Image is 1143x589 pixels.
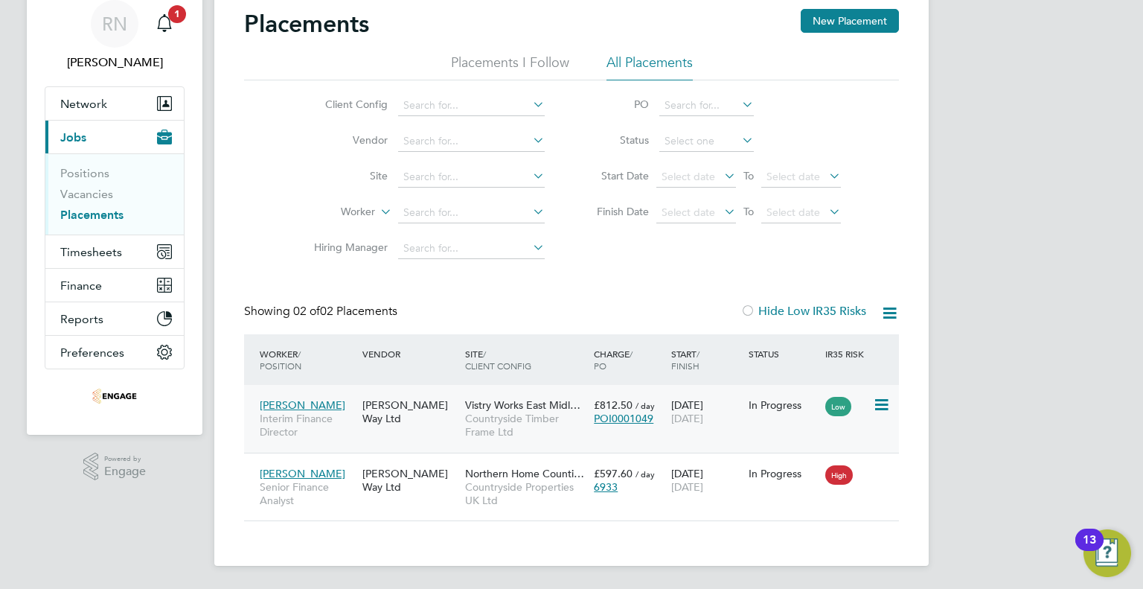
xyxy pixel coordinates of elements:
span: Countryside Properties UK Ltd [465,480,586,507]
span: Finance [60,278,102,293]
label: Vendor [302,133,388,147]
span: / Client Config [465,348,531,372]
li: All Placements [606,54,693,80]
span: Network [60,97,107,111]
span: / Position [260,348,301,372]
span: Preferences [60,346,124,360]
input: Search for... [659,95,754,116]
label: Client Config [302,98,388,111]
input: Search for... [398,95,545,116]
label: Status [582,133,649,147]
span: Select date [766,206,820,219]
label: Site [302,169,388,182]
a: Go to home page [45,384,185,408]
input: Search for... [398,203,545,223]
span: Low [825,397,851,416]
img: hedgerway-logo-retina.png [92,384,137,408]
span: [PERSON_NAME] [260,398,345,412]
span: Reports [60,312,103,326]
div: Start [667,340,745,379]
div: Showing [244,304,400,319]
button: Jobs [45,121,184,153]
span: / day [635,468,655,480]
a: Powered byEngage [83,453,147,481]
span: High [825,465,853,485]
button: Timesheets [45,235,184,268]
div: Status [745,340,822,367]
button: Open Resource Center, 13 new notifications [1083,529,1131,577]
input: Search for... [398,167,545,188]
a: [PERSON_NAME]Senior Finance Analyst[PERSON_NAME] Way LtdNorthern Home Counti…Countryside Properti... [256,459,899,471]
input: Search for... [398,238,545,259]
label: Hide Low IR35 Risks [740,304,866,319]
span: [PERSON_NAME] [260,467,345,480]
div: [DATE] [667,459,745,501]
button: Network [45,87,184,120]
div: IR35 Risk [822,340,873,367]
label: Start Date [582,169,649,182]
span: Jobs [60,130,86,144]
span: / day [635,400,655,411]
span: Richard Nourse [45,54,185,71]
span: Engage [104,465,146,478]
span: Countryside Timber Frame Ltd [465,412,586,439]
span: Powered by [104,453,146,465]
span: 1 [168,5,186,23]
button: New Placement [801,9,899,33]
div: Jobs [45,153,184,235]
div: [PERSON_NAME] Way Ltd [359,459,461,501]
span: / Finish [671,348,699,372]
span: 6933 [594,480,618,494]
span: 02 of [293,304,320,319]
div: In Progress [749,467,819,480]
label: PO [582,98,649,111]
span: Interim Finance Director [260,412,355,439]
div: [PERSON_NAME] Way Ltd [359,391,461,433]
label: Worker [289,205,375,220]
span: £812.50 [594,398,633,412]
a: Positions [60,166,109,180]
a: Placements [60,208,124,222]
div: Worker [256,340,359,379]
a: [PERSON_NAME]Interim Finance Director[PERSON_NAME] Way LtdVistry Works East Midl…Countryside Timb... [256,390,899,403]
li: Placements I Follow [451,54,569,80]
span: 02 Placements [293,304,397,319]
span: Senior Finance Analyst [260,480,355,507]
div: In Progress [749,398,819,412]
div: Vendor [359,340,461,367]
div: Charge [590,340,667,379]
span: Vistry Works East Midl… [465,398,580,412]
div: 13 [1083,540,1096,559]
span: To [739,166,758,185]
span: Timesheets [60,245,122,259]
span: Select date [662,206,715,219]
button: Preferences [45,336,184,369]
span: £597.60 [594,467,633,480]
span: To [739,202,758,221]
span: [DATE] [671,480,703,494]
span: Select date [766,170,820,183]
a: Vacancies [60,187,113,201]
span: POI0001049 [594,412,653,425]
input: Search for... [398,131,545,152]
div: [DATE] [667,391,745,433]
span: RN [102,14,127,34]
input: Select one [659,131,754,152]
span: [DATE] [671,412,703,425]
span: Northern Home Counti… [465,467,584,480]
button: Reports [45,302,184,335]
label: Hiring Manager [302,241,388,254]
label: Finish Date [582,205,649,218]
span: Select date [662,170,715,183]
h2: Placements [244,9,369,39]
span: / PO [594,348,633,372]
button: Finance [45,269,184,302]
div: Site [461,340,590,379]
